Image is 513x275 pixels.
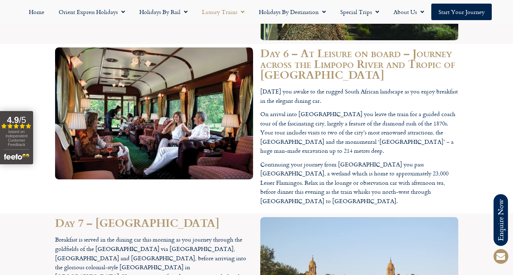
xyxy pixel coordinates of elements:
a: Orient Express Holidays [51,4,132,20]
p: [DATE] you awake to the rugged South African landscape as you enjoy breakfast in the elegant dini... [260,87,458,105]
a: About Us [386,4,431,20]
a: Special Trips [333,4,386,20]
p: Continuing your journey from [GEOGRAPHIC_DATA] you pass [GEOGRAPHIC_DATA], a wetland which is hom... [260,160,458,206]
a: Holidays by Rail [132,4,195,20]
a: Luxury Trains [195,4,252,20]
a: Home [22,4,51,20]
a: Start your Journey [431,4,492,20]
h2: Day 6 – At Leisure on board – Journey across the Limpopo River and Tropic of [GEOGRAPHIC_DATA] [260,47,458,80]
nav: Menu [4,4,509,20]
a: Holidays by Destination [252,4,333,20]
h2: Day 7 – [GEOGRAPHIC_DATA] [55,217,253,228]
p: On arrival into [GEOGRAPHIC_DATA] you leave the train for a guided coach tour of the fascinating ... [260,110,458,156]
